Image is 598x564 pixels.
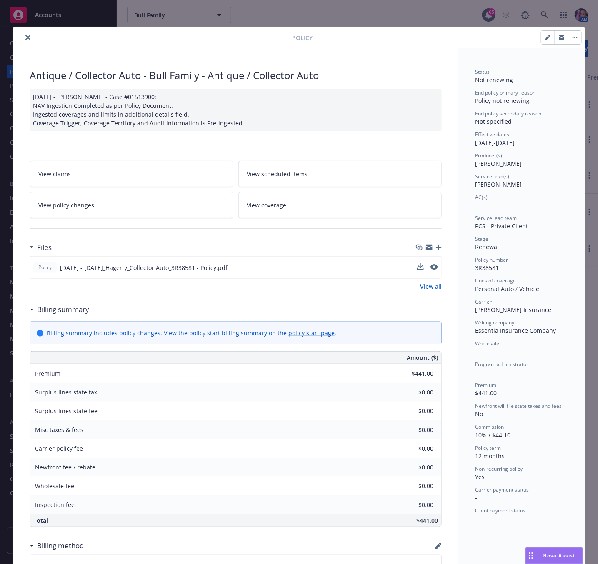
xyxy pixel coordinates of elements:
[384,367,438,380] input: 0.00
[475,486,529,493] span: Carrier payment status
[37,540,84,551] h3: Billing method
[475,327,556,334] span: Essentia Insurance Company
[475,473,485,481] span: Yes
[23,32,33,42] button: close
[416,517,438,524] span: $441.00
[37,264,53,271] span: Policy
[38,201,94,210] span: View policy changes
[384,405,438,417] input: 0.00
[525,547,583,564] button: Nova Assist
[384,386,438,399] input: 0.00
[35,369,60,377] span: Premium
[384,424,438,436] input: 0.00
[35,444,83,452] span: Carrier policy fee
[475,389,497,397] span: $441.00
[30,68,442,82] div: Antique / Collector Auto - Bull Family - Antique / Collector Auto
[475,131,568,147] div: [DATE] - [DATE]
[475,277,516,284] span: Lines of coverage
[475,514,477,522] span: -
[475,256,508,263] span: Policy number
[475,444,501,452] span: Policy term
[475,194,488,201] span: AC(s)
[37,242,52,253] h3: Files
[35,426,83,434] span: Misc taxes & fees
[475,368,477,376] span: -
[30,89,442,131] div: [DATE] - [PERSON_NAME] - Case #01513900: NAV Ingestion Completed as per Policy Document. Ingested...
[475,160,522,167] span: [PERSON_NAME]
[475,243,499,251] span: Renewal
[384,442,438,455] input: 0.00
[35,388,97,396] span: Surplus lines state tax
[475,431,510,439] span: 10% / $44.10
[35,463,95,471] span: Newfront fee / rebate
[475,306,551,314] span: [PERSON_NAME] Insurance
[475,173,509,180] span: Service lead(s)
[475,507,525,514] span: Client payment status
[384,499,438,511] input: 0.00
[30,242,52,253] div: Files
[292,33,313,42] span: Policy
[430,263,438,272] button: preview file
[475,68,490,75] span: Status
[30,540,84,551] div: Billing method
[475,452,505,460] span: 12 months
[475,89,535,96] span: End policy primary reason
[475,494,477,502] span: -
[384,461,438,474] input: 0.00
[475,361,528,368] span: Program administrator
[30,192,233,218] a: View policy changes
[475,152,502,159] span: Producer(s)
[475,97,530,105] span: Policy not renewing
[475,76,513,84] span: Not renewing
[37,304,89,315] h3: Billing summary
[475,382,496,389] span: Premium
[247,170,308,178] span: View scheduled items
[475,222,528,230] span: PCS - Private Client
[475,264,499,272] span: 3R38581
[475,117,512,125] span: Not specified
[475,319,514,326] span: Writing company
[238,161,442,187] a: View scheduled items
[526,548,536,564] div: Drag to move
[417,263,424,272] button: download file
[543,552,576,559] span: Nova Assist
[30,161,233,187] a: View claims
[475,423,504,430] span: Commission
[475,180,522,188] span: [PERSON_NAME]
[35,482,74,490] span: Wholesale fee
[384,480,438,492] input: 0.00
[30,304,89,315] div: Billing summary
[35,407,98,415] span: Surplus lines state fee
[475,201,477,209] span: -
[47,329,336,337] div: Billing summary includes policy changes. View the policy start billing summary on the .
[475,110,541,117] span: End policy secondary reason
[475,215,517,222] span: Service lead team
[430,264,438,270] button: preview file
[475,131,509,138] span: Effective dates
[38,170,71,178] span: View claims
[475,410,483,418] span: No
[475,465,523,472] span: Non-recurring policy
[33,517,48,524] span: Total
[475,347,477,355] span: -
[420,282,442,291] a: View all
[475,340,501,347] span: Wholesaler
[475,402,562,409] span: Newfront will file state taxes and fees
[247,201,287,210] span: View coverage
[288,329,335,337] a: policy start page
[475,298,492,305] span: Carrier
[407,353,438,362] span: Amount ($)
[35,501,75,509] span: Inspection fee
[475,235,488,242] span: Stage
[475,285,539,293] span: Personal Auto / Vehicle
[60,263,228,272] span: [DATE] - [DATE]_Hagerty_Collector Auto_3R38581 - Policy.pdf
[238,192,442,218] a: View coverage
[417,263,424,270] button: download file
